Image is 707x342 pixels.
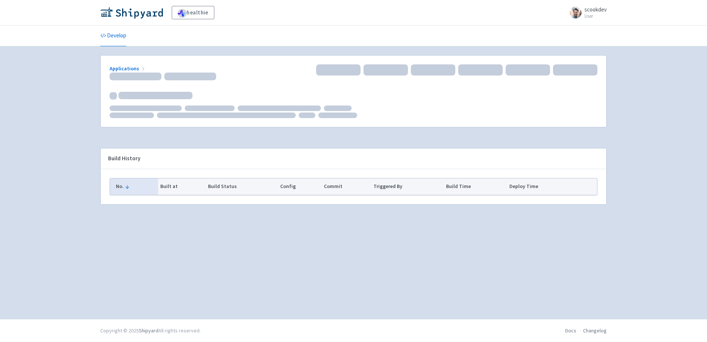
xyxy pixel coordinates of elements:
div: Build History [108,154,587,163]
span: scookdev [584,6,607,13]
th: Deploy Time [507,178,579,195]
th: Config [278,178,321,195]
th: Build Status [205,178,278,195]
a: Develop [100,26,126,46]
a: healthie [172,6,214,19]
img: Shipyard logo [100,7,163,19]
th: Commit [321,178,371,195]
div: Copyright © 2025 All rights reserved. [100,327,201,335]
small: User [584,14,607,19]
button: No. [116,182,155,190]
a: Changelog [583,327,607,334]
a: Docs [565,327,576,334]
a: scookdev User [565,7,607,19]
th: Triggered By [371,178,443,195]
th: Build Time [443,178,507,195]
a: Shipyard [139,327,158,334]
th: Built at [158,178,205,195]
a: Applications [110,65,146,72]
